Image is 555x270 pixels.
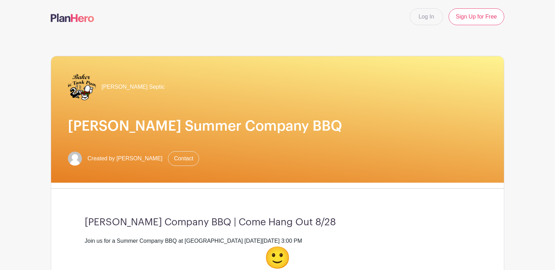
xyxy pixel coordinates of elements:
[410,8,443,25] a: Log In
[87,154,162,163] span: Created by [PERSON_NAME]
[101,83,165,91] span: [PERSON_NAME] Septic
[68,152,82,166] img: default-ce2991bfa6775e67f084385cd625a349d9dcbb7a52a09fb2fda1e96e2d18dcdb.png
[449,8,504,25] a: Sign Up for Free
[68,118,487,134] h1: [PERSON_NAME] Summer Company BBQ
[68,73,96,101] img: Baker-Portable-Septic-facebook-e1670885272946_upscayl_4x_realesrgan-x4plus-1.png
[85,217,470,228] h3: [PERSON_NAME] Company BBQ | Come Hang Out 8/28
[51,14,94,22] img: logo-507f7623f17ff9eddc593b1ce0a138ce2505c220e1c5a4e2b4648c50719b7d32.svg
[168,151,199,166] a: Contact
